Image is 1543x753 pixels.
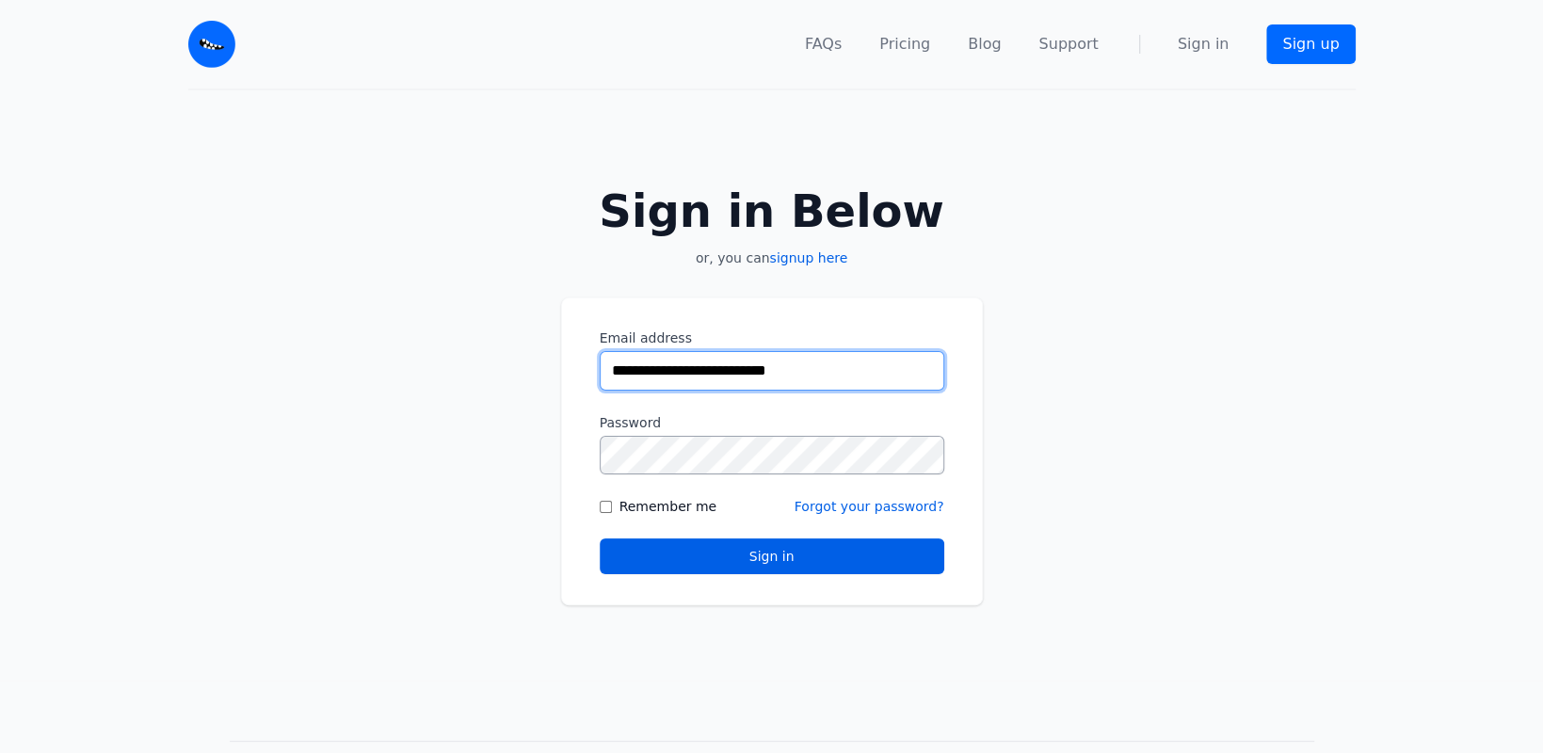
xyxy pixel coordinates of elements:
label: Password [600,413,944,432]
p: or, you can [561,248,983,267]
a: Pricing [879,33,930,56]
a: Support [1038,33,1098,56]
img: Email Monster [188,21,235,68]
a: Sign up [1266,24,1355,64]
a: FAQs [805,33,842,56]
a: Forgot your password? [795,499,944,514]
button: Sign in [600,538,944,574]
a: Blog [968,33,1001,56]
h2: Sign in Below [561,188,983,233]
label: Email address [600,328,944,347]
a: Sign in [1178,33,1230,56]
label: Remember me [619,497,717,516]
a: signup here [769,250,847,265]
